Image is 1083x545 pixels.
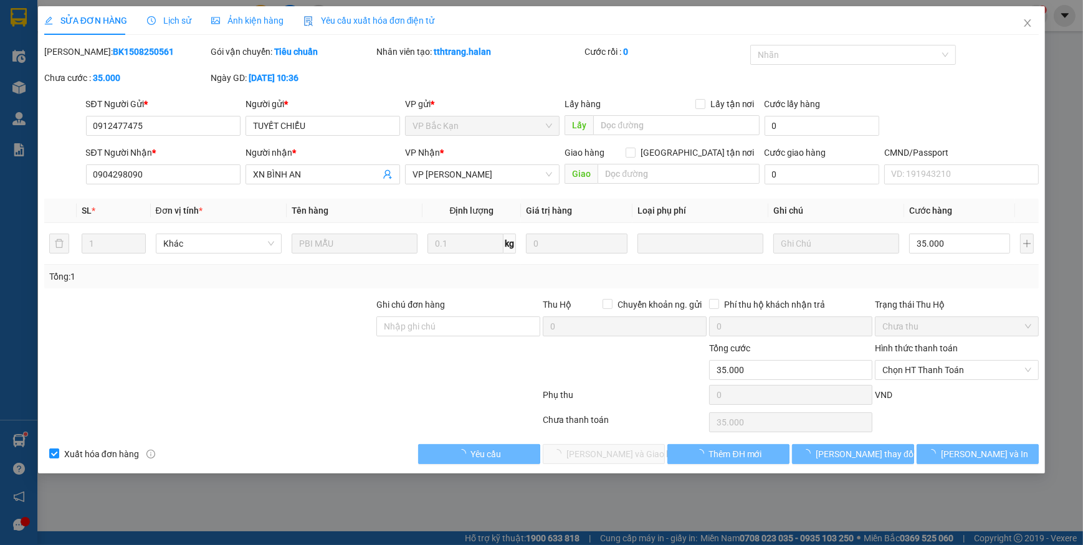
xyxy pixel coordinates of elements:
div: [PERSON_NAME]: [44,45,208,59]
span: Thu Hộ [543,300,571,310]
input: VD: Bàn, Ghế [292,234,417,254]
b: [DATE] 10:36 [249,73,299,83]
div: VP gửi [405,97,560,111]
span: Lấy tận nơi [705,97,760,111]
span: Định lượng [449,206,494,216]
span: Cước hàng [909,206,952,216]
button: [PERSON_NAME] và In [917,444,1039,464]
label: Hình thức thanh toán [875,343,958,353]
span: Lấy hàng [565,99,601,109]
span: Đơn vị tính [156,206,203,216]
button: plus [1020,234,1034,254]
label: Cước lấy hàng [765,99,821,109]
span: loading [457,449,471,458]
span: Chuyển khoản ng. gửi [613,298,707,311]
b: 35.000 [93,73,120,83]
span: VP Bắc Kạn [413,116,552,135]
span: kg [503,234,516,254]
input: Cước giao hàng [765,164,879,184]
span: [GEOGRAPHIC_DATA] tận nơi [636,146,760,159]
b: tthtrang.halan [434,47,491,57]
span: SL [82,206,92,216]
div: Cước rồi : [584,45,748,59]
span: Phí thu hộ khách nhận trả [719,298,830,311]
span: Chưa thu [882,317,1031,336]
div: SĐT Người Gửi [86,97,241,111]
span: clock-circle [147,16,156,25]
input: Ghi chú đơn hàng [376,316,540,336]
span: Lịch sử [147,16,191,26]
span: Khác [163,234,274,253]
span: SỬA ĐƠN HÀNG [44,16,127,26]
span: Thêm ĐH mới [709,447,762,461]
button: delete [49,234,69,254]
span: VP Nhận [405,148,440,158]
span: Yêu cầu xuất hóa đơn điện tử [303,16,435,26]
span: Yêu cầu [471,447,502,461]
span: user-add [383,169,393,179]
span: Giá trị hàng [526,206,572,216]
span: Tổng cước [709,343,750,353]
span: Giao hàng [565,148,604,158]
div: Người gửi [246,97,400,111]
div: Ngày GD: [211,71,375,85]
label: Cước giao hàng [765,148,826,158]
div: Chưa thanh toán [541,413,708,435]
span: loading [802,449,816,458]
th: Loại phụ phí [632,199,768,223]
div: Chưa cước : [44,71,208,85]
input: Dọc đường [598,164,759,184]
span: [PERSON_NAME] và In [941,447,1028,461]
input: 0 [526,234,627,254]
div: Phụ thu [541,388,708,410]
span: loading [695,449,709,458]
span: VND [875,390,892,400]
span: Chọn HT Thanh Toán [882,361,1031,379]
span: [PERSON_NAME] thay đổi [816,447,915,461]
b: Tiêu chuẩn [274,47,318,57]
span: Tên hàng [292,206,328,216]
span: Lấy [565,115,593,135]
button: [PERSON_NAME] thay đổi [792,444,914,464]
span: VP Hoàng Văn Thụ [413,165,552,184]
button: [PERSON_NAME] và Giao hàng [543,444,665,464]
button: Yêu cầu [418,444,540,464]
span: Giao [565,164,598,184]
input: Dọc đường [593,115,759,135]
input: Cước lấy hàng [765,116,879,136]
b: BK1508250561 [113,47,174,57]
span: edit [44,16,53,25]
span: loading [927,449,941,458]
span: picture [211,16,220,25]
div: Tổng: 1 [49,270,419,283]
div: Nhân viên tạo: [376,45,581,59]
div: SĐT Người Nhận [86,146,241,159]
span: info-circle [146,450,155,458]
input: Ghi Chú [773,234,899,254]
div: CMND/Passport [884,146,1039,159]
button: Thêm ĐH mới [667,444,790,464]
label: Ghi chú đơn hàng [376,300,445,310]
th: Ghi chú [768,199,904,223]
div: Trạng thái Thu Hộ [875,298,1039,311]
img: icon [303,16,313,26]
div: Người nhận [246,146,400,159]
span: close [1023,18,1033,28]
b: 0 [623,47,628,57]
button: Close [1010,6,1045,41]
div: Gói vận chuyển: [211,45,375,59]
span: Xuất hóa đơn hàng [59,447,144,461]
span: Ảnh kiện hàng [211,16,284,26]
